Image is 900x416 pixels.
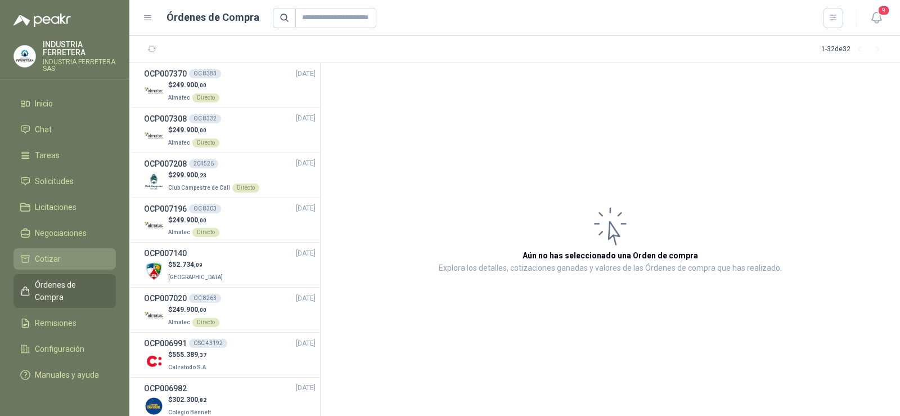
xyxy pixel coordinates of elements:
a: Inicio [13,93,116,114]
span: Manuales y ayuda [35,369,99,381]
span: [DATE] [296,203,316,214]
a: Licitaciones [13,196,116,218]
span: ,00 [198,127,206,133]
span: ,00 [198,307,206,313]
span: Licitaciones [35,201,76,213]
span: Almatec [168,229,190,235]
h3: OCP007140 [144,247,187,260]
p: $ [168,170,259,181]
span: Negociaciones [35,227,87,239]
p: $ [168,395,213,405]
span: ,82 [198,397,206,403]
div: 204526 [189,159,218,168]
div: Directo [192,138,219,147]
span: Tareas [35,149,60,162]
span: Almatec [168,140,190,146]
img: Company Logo [144,261,164,281]
span: [DATE] [296,338,316,349]
div: OSC 43192 [189,339,227,348]
span: 249.900 [172,216,206,224]
img: Logo peakr [13,14,71,27]
p: $ [168,80,219,91]
a: OCP007020OC 8263[DATE] Company Logo$249.900,00AlmatecDirecto [144,292,316,328]
span: ,23 [198,172,206,178]
img: Company Logo [144,306,164,326]
a: OCP006991OSC 43192[DATE] Company Logo$555.389,37Calzatodo S.A. [144,337,316,373]
span: Chat [35,123,52,136]
div: OC 8383 [189,69,221,78]
span: Calzatodo S.A. [168,364,208,370]
div: 1 - 32 de 32 [821,41,886,59]
div: Directo [232,184,259,193]
a: OCP007370OC 8383[DATE] Company Logo$249.900,00AlmatecDirecto [144,68,316,103]
span: [DATE] [296,383,316,393]
span: 249.900 [172,81,206,89]
span: ,09 [194,262,202,268]
a: OCP007140[DATE] Company Logo$52.734,09[GEOGRAPHIC_DATA] [144,247,316,283]
a: OCP007208204526[DATE] Company Logo$299.900,23Club Campestre de CaliDirecto [144,158,316,193]
img: Company Logo [144,351,164,371]
div: Directo [192,93,219,102]
span: 555.389 [172,351,206,359]
p: $ [168,125,219,136]
span: ,37 [198,352,206,358]
img: Company Logo [144,127,164,146]
img: Company Logo [144,172,164,191]
span: 9 [877,5,890,16]
span: Inicio [35,97,53,110]
span: Almatec [168,95,190,101]
a: Negociaciones [13,222,116,244]
button: 9 [866,8,886,28]
span: Almatec [168,319,190,325]
span: ,00 [198,217,206,223]
p: Explora los detalles, cotizaciones ganadas y valores de las Órdenes de compra que has realizado. [439,262,782,275]
span: Solicitudes [35,175,74,187]
div: OC 8263 [189,294,221,303]
h3: OCP007308 [144,113,187,125]
a: Cotizar [13,248,116,270]
a: Órdenes de Compra [13,274,116,308]
span: [GEOGRAPHIC_DATA] [168,274,223,280]
span: [DATE] [296,293,316,304]
h3: OCP006982 [144,382,187,395]
h3: OCP007196 [144,203,187,215]
a: Tareas [13,145,116,166]
span: [DATE] [296,158,316,169]
div: OC 8332 [189,114,221,123]
a: OCP007308OC 8332[DATE] Company Logo$249.900,00AlmatecDirecto [144,113,316,148]
span: 249.900 [172,306,206,314]
a: Chat [13,119,116,140]
span: Colegio Bennett [168,409,211,415]
a: Configuración [13,338,116,360]
p: INDUSTRIA FERRETERA SAS [43,59,116,72]
a: Manuales y ayuda [13,364,116,386]
span: [DATE] [296,248,316,259]
div: Directo [192,228,219,237]
a: Solicitudes [13,171,116,192]
h3: OCP007020 [144,292,187,305]
span: [DATE] [296,69,316,79]
p: $ [168,215,219,226]
img: Company Logo [14,46,35,67]
span: Club Campestre de Cali [168,185,230,191]
a: Remisiones [13,312,116,334]
p: $ [168,260,225,270]
span: 302.300 [172,396,206,404]
h3: OCP006991 [144,337,187,350]
div: OC 8303 [189,204,221,213]
span: 249.900 [172,126,206,134]
span: ,00 [198,82,206,88]
h3: Aún no has seleccionado una Orden de compra [523,249,698,262]
img: Company Logo [144,216,164,236]
span: [DATE] [296,113,316,124]
h3: OCP007208 [144,158,187,170]
h3: OCP007370 [144,68,187,80]
p: $ [168,350,210,360]
p: $ [168,305,219,315]
span: Configuración [35,343,84,355]
span: Órdenes de Compra [35,279,105,303]
img: Company Logo [144,82,164,101]
span: 299.900 [172,171,206,179]
h1: Órdenes de Compra [166,10,259,25]
a: OCP007196OC 8303[DATE] Company Logo$249.900,00AlmatecDirecto [144,203,316,238]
